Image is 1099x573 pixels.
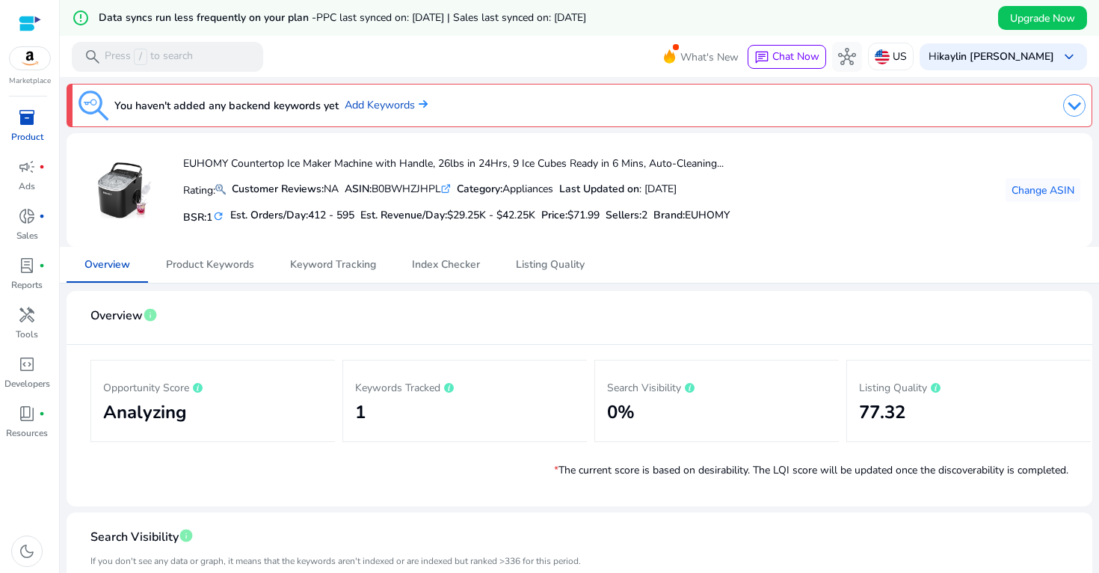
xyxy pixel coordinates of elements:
a: Add Keywords [345,97,428,114]
h5: : [653,209,730,222]
p: Reports [11,278,43,292]
div: NA [232,181,339,197]
span: fiber_manual_record [39,411,45,417]
img: amazon.svg [10,47,50,70]
span: $71.99 [567,208,600,222]
img: arrow-right.svg [415,99,428,108]
span: handyman [18,306,36,324]
span: What's New [680,44,739,70]
h2: 0% [607,402,827,423]
b: ASIN: [345,182,372,196]
img: keyword-tracking.svg [78,91,108,120]
p: Tools [16,328,38,341]
p: Hi [929,52,1054,62]
span: keyboard_arrow_down [1060,48,1078,66]
p: Press to search [105,49,193,65]
h5: Est. Orders/Day: [230,209,354,222]
h3: You haven't added any backend keywords yet [114,96,339,114]
span: fiber_manual_record [39,263,45,269]
span: Index Checker [412,260,480,270]
div: Appliances [457,181,553,197]
span: Product Keywords [166,260,254,270]
p: Sales [16,229,38,242]
h5: Price: [541,209,600,222]
b: kaylin [PERSON_NAME] [939,49,1054,64]
p: The current score is based on desirability. The LQI score will be updated once the discoverabilit... [554,462,1068,478]
span: fiber_manual_record [39,213,45,219]
span: hub [838,48,856,66]
b: Last Updated on [559,182,639,196]
p: Marketplace [9,76,51,87]
span: 412 - 595 [308,208,354,222]
p: Search Visibility [607,378,827,396]
span: / [134,49,147,65]
img: us.svg [875,49,890,64]
p: Product [11,130,43,144]
h5: BSR: [183,208,224,224]
button: hub [832,42,862,72]
span: Listing Quality [516,260,585,270]
p: Keywords Tracked [355,378,575,396]
div: : [DATE] [559,181,677,197]
span: dark_mode [18,542,36,560]
p: Ads [19,180,35,193]
span: donut_small [18,207,36,225]
span: EUHOMY [685,208,730,222]
img: 717Bh1wcU5L.jpg [96,162,152,218]
p: Resources [6,426,48,440]
span: PPC last synced on: [DATE] | Sales last synced on: [DATE] [316,10,586,25]
mat-icon: refresh [212,209,224,224]
p: Opportunity Score [103,378,323,396]
span: Chat Now [772,49,819,64]
h2: 77.32 [859,402,1079,423]
span: Overview [90,303,143,329]
h5: Est. Revenue/Day: [360,209,535,222]
h5: Data syncs run less frequently on your plan - [99,12,586,25]
h5: Sellers: [606,209,647,222]
h2: Analyzing [103,402,323,423]
mat-card-subtitle: If you don't see any data or graph, it means that the keywords aren't indexed or are indexed but ... [90,554,581,569]
mat-icon: error_outline [72,9,90,27]
span: 2 [641,208,647,222]
button: chatChat Now [748,45,826,69]
span: inventory_2 [18,108,36,126]
h4: EUHOMY Countertop Ice Maker Machine with Handle, 26lbs in 24Hrs, 9 Ice Cubes Ready in 6 Mins, Aut... [183,158,730,171]
span: campaign [18,158,36,176]
span: chat [754,50,769,65]
img: dropdown-arrow.svg [1063,94,1086,117]
span: 1 [206,210,212,224]
button: Upgrade Now [998,6,1087,30]
p: Developers [4,377,50,390]
p: US [893,43,907,70]
b: Customer Reviews: [232,182,324,196]
span: Change ASIN [1012,183,1074,198]
span: Overview [84,260,130,270]
h2: 1 [355,402,575,423]
span: Brand [653,208,683,222]
span: Search Visibility [90,524,179,551]
span: code_blocks [18,355,36,373]
div: B0BWHZJHPL [345,181,451,197]
span: lab_profile [18,257,36,275]
p: Rating: [183,180,226,198]
span: $29.25K - $42.25K [447,208,535,222]
b: Category: [457,182,502,196]
p: Listing Quality [859,378,1079,396]
button: Change ASIN [1006,178,1080,202]
span: fiber_manual_record [39,164,45,170]
span: info [143,307,158,322]
span: Keyword Tracking [290,260,376,270]
span: info [179,528,194,543]
span: book_4 [18,405,36,423]
span: search [84,48,102,66]
span: Upgrade Now [1010,10,1075,26]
